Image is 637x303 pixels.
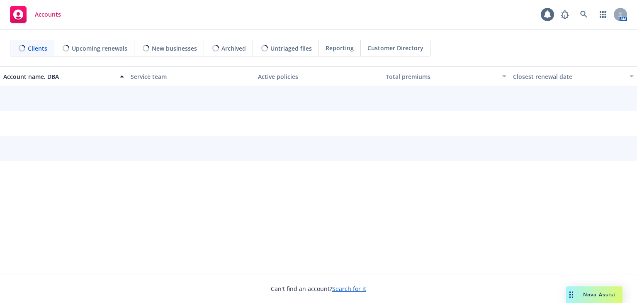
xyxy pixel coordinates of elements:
span: Archived [221,44,246,53]
span: Customer Directory [367,44,423,52]
a: Search for it [332,285,366,293]
span: Nova Assist [583,291,616,298]
span: Upcoming renewals [72,44,127,53]
button: Nova Assist [566,286,622,303]
a: Switch app [595,6,611,23]
button: Total premiums [382,66,510,86]
div: Service team [131,72,251,81]
a: Report a Bug [557,6,573,23]
span: Clients [28,44,47,53]
div: Account name, DBA [3,72,115,81]
div: Total premiums [386,72,497,81]
button: Closest renewal date [510,66,637,86]
button: Service team [127,66,255,86]
span: Accounts [35,11,61,18]
a: Search [576,6,592,23]
span: Untriaged files [270,44,312,53]
span: Can't find an account? [271,284,366,293]
div: Drag to move [566,286,576,303]
a: Accounts [7,3,64,26]
span: Reporting [326,44,354,52]
span: New businesses [152,44,197,53]
button: Active policies [255,66,382,86]
div: Closest renewal date [513,72,625,81]
div: Active policies [258,72,379,81]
